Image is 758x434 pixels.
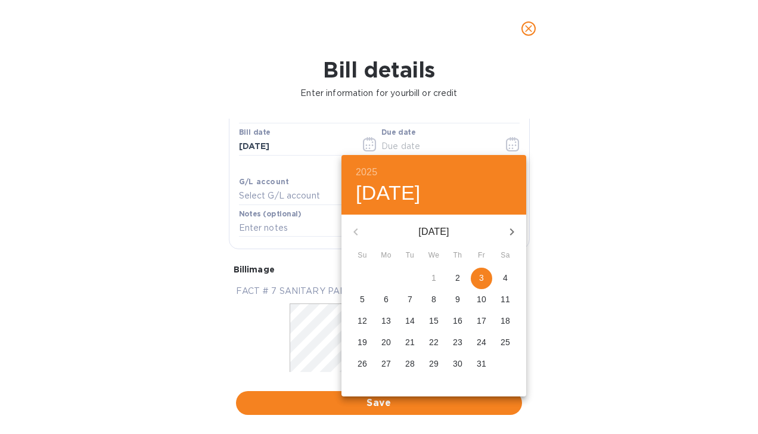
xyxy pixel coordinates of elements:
[360,293,365,305] p: 5
[352,354,373,375] button: 26
[477,358,486,370] p: 31
[384,293,389,305] p: 6
[471,332,492,354] button: 24
[495,289,516,311] button: 11
[375,332,397,354] button: 20
[399,332,421,354] button: 21
[399,354,421,375] button: 28
[447,332,468,354] button: 23
[381,315,391,327] p: 13
[408,293,412,305] p: 7
[375,289,397,311] button: 6
[352,311,373,332] button: 12
[356,164,377,181] button: 2025
[358,315,367,327] p: 12
[399,311,421,332] button: 14
[375,311,397,332] button: 13
[358,336,367,348] p: 19
[405,336,415,348] p: 21
[423,289,445,311] button: 8
[453,336,462,348] p: 23
[352,289,373,311] button: 5
[477,293,486,305] p: 10
[381,358,391,370] p: 27
[429,358,439,370] p: 29
[431,293,436,305] p: 8
[495,268,516,289] button: 4
[471,268,492,289] button: 3
[495,250,516,262] span: Sa
[455,293,460,305] p: 9
[477,315,486,327] p: 17
[356,181,421,206] button: [DATE]
[453,358,462,370] p: 30
[471,311,492,332] button: 17
[495,332,516,354] button: 25
[471,289,492,311] button: 10
[399,250,421,262] span: Tu
[453,315,462,327] p: 16
[447,250,468,262] span: Th
[471,250,492,262] span: Fr
[447,268,468,289] button: 2
[501,336,510,348] p: 25
[399,289,421,311] button: 7
[405,358,415,370] p: 28
[423,311,445,332] button: 15
[503,272,508,284] p: 4
[370,225,498,239] p: [DATE]
[501,315,510,327] p: 18
[352,332,373,354] button: 19
[352,250,373,262] span: Su
[477,336,486,348] p: 24
[405,315,415,327] p: 14
[358,358,367,370] p: 26
[381,336,391,348] p: 20
[455,272,460,284] p: 2
[447,311,468,332] button: 16
[447,289,468,311] button: 9
[447,354,468,375] button: 30
[423,332,445,354] button: 22
[375,250,397,262] span: Mo
[471,354,492,375] button: 31
[501,293,510,305] p: 11
[495,311,516,332] button: 18
[423,354,445,375] button: 29
[479,272,484,284] p: 3
[429,315,439,327] p: 15
[375,354,397,375] button: 27
[423,250,445,262] span: We
[429,336,439,348] p: 22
